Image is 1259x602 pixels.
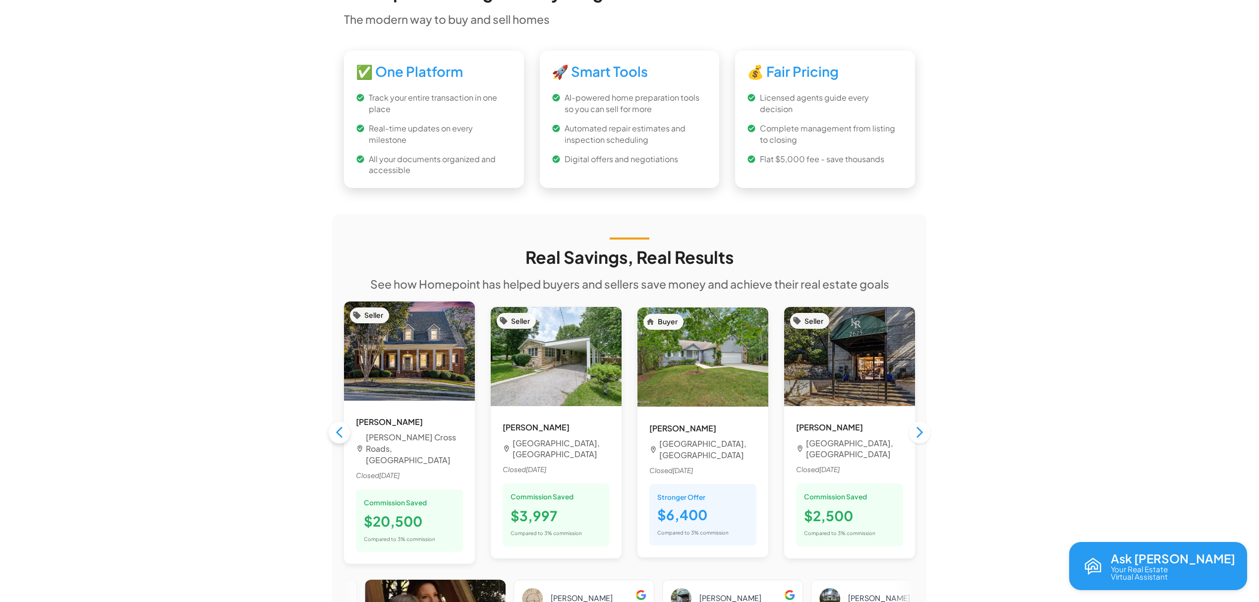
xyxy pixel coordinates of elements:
p: AI-powered home preparation tools so you can sell for more [565,92,708,115]
p: Automated repair estimates and inspection scheduling [565,123,708,146]
p: [GEOGRAPHIC_DATA], [GEOGRAPHIC_DATA] [513,438,610,461]
p: Licensed agents guide every decision [760,92,903,115]
img: Reva [1081,554,1105,578]
span: Compared to 3% commission [364,536,435,542]
span: Commission Saved [511,491,573,503]
h6: [PERSON_NAME] [356,416,463,428]
span: Closed [DATE] [649,465,756,477]
h6: [PERSON_NAME] [649,422,756,434]
span: Compared to 3% commission [657,530,729,536]
h5: $20,500 [364,512,455,531]
p: Complete management from listing to closing [760,123,903,146]
h5: $6,400 [657,506,748,524]
span: Commission Saved [364,497,427,509]
span: Closed [DATE] [796,464,903,476]
h6: [PERSON_NAME] [796,421,903,433]
p: Your Real Estate Virtual Assistant [1111,565,1168,580]
h5: 💰 Fair Pricing [747,62,903,81]
span: Seller [799,316,829,326]
p: All your documents organized and accessible [369,154,512,177]
span: Closed [DATE] [503,464,610,476]
img: Property in Crossville, TN [491,307,622,406]
h3: Real Savings, Real Results [525,247,734,267]
p: [GEOGRAPHIC_DATA], [GEOGRAPHIC_DATA] [806,438,903,461]
span: Closed [DATE] [356,470,463,482]
h6: See how Homepoint has helped buyers and sellers save money and achieve their real estate goals [370,275,889,294]
h5: $2,500 [804,507,895,525]
p: Track your entire transaction in one place [369,92,512,115]
p: Digital offers and negotiations [565,154,678,165]
img: Property in Birmingham, AL [784,307,915,406]
h6: [PERSON_NAME] [503,421,610,433]
p: Ask [PERSON_NAME] [1111,552,1235,565]
p: [PERSON_NAME] Cross Roads, [GEOGRAPHIC_DATA] [366,432,463,466]
h5: ✅ One Platform [356,62,512,81]
p: [GEOGRAPHIC_DATA], [GEOGRAPHIC_DATA] [659,438,756,461]
span: Stronger Offer [657,492,748,502]
img: Property in Owens Cross Roads, AL [344,301,475,401]
h6: The modern way to buy and sell homes [344,10,915,29]
span: Seller [505,316,536,326]
span: Commission Saved [804,491,867,503]
span: Compared to 3% commission [804,530,875,536]
img: Property in Fairfield Glade, TN [637,307,768,407]
button: Open chat with Reva [1069,542,1247,590]
p: Flat $5,000 fee - save thousands [760,154,884,165]
p: Real-time updates on every milestone [369,123,512,146]
span: Compared to 3% commission [511,530,582,536]
h5: $3,997 [511,507,602,525]
h5: 🚀 Smart Tools [552,62,708,81]
span: Seller [358,310,389,320]
span: Buyer [652,316,684,327]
